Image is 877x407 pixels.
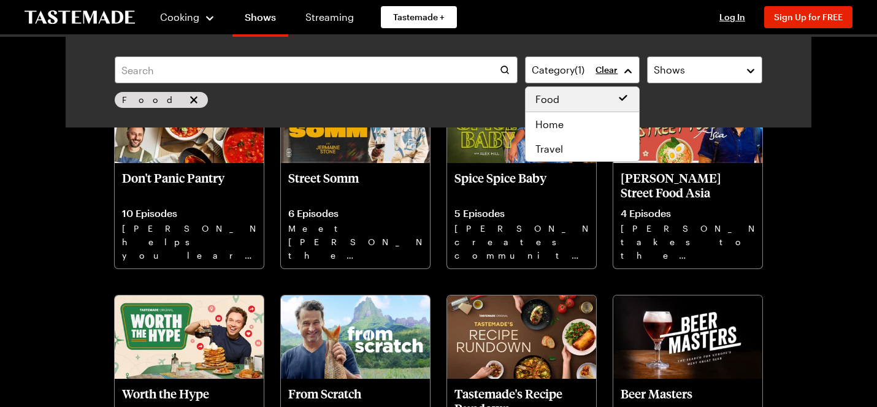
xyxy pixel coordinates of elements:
[525,86,640,162] div: Category(1)
[122,93,185,107] span: Food
[535,92,559,107] span: Food
[532,63,615,77] div: Category ( 1 )
[535,142,563,156] span: Travel
[535,117,564,132] span: Home
[525,56,640,83] button: Category(1)
[187,93,201,107] button: remove Food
